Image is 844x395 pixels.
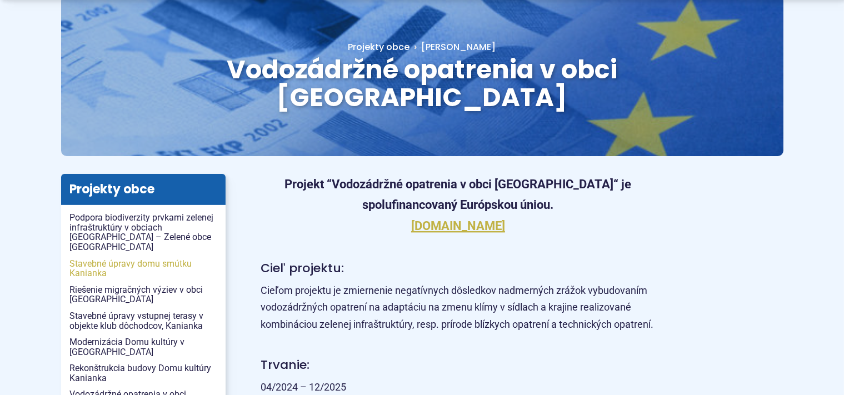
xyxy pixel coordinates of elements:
[70,360,217,386] span: Rekonštrukcia budovy Domu kultúry Kanianka
[422,41,496,53] span: [PERSON_NAME]
[261,356,310,373] span: Trvanie:
[70,308,217,334] span: Stavebné úpravy vstupnej terasy v objekte klub dôchodcov, Kanianka
[61,209,226,255] a: Podpora biodiverzity prvkami zelenej infraštruktúry v obciach [GEOGRAPHIC_DATA] – Zelené obce [GE...
[61,256,226,282] a: Stavebné úpravy domu smútku Kanianka
[227,52,617,116] span: Vodozádržné opatrenia v obci [GEOGRAPHIC_DATA]
[61,282,226,308] a: Riešenie migračných výziev v obci [GEOGRAPHIC_DATA]
[410,41,496,53] a: [PERSON_NAME]
[348,41,410,53] a: Projekty obce
[261,259,344,277] span: Cieľ projektu:
[61,360,226,386] a: Rekonštrukcia budovy Domu kultúry Kanianka
[70,334,217,360] span: Modernizácia Domu kultúry v [GEOGRAPHIC_DATA]
[261,282,656,333] p: Cieľom projektu je zmiernenie negatívnych dôsledkov nadmerných zrážok vybudovaním vodozádržných o...
[70,282,217,308] span: Riešenie migračných výziev v obci [GEOGRAPHIC_DATA]
[70,209,217,255] span: Podpora biodiverzity prvkami zelenej infraštruktúry v obciach [GEOGRAPHIC_DATA] – Zelené obce [GE...
[61,174,226,205] h3: Projekty obce
[70,256,217,282] span: Stavebné úpravy domu smútku Kanianka
[61,334,226,360] a: Modernizácia Domu kultúry v [GEOGRAPHIC_DATA]
[411,219,505,233] a: [DOMAIN_NAME]
[61,308,226,334] a: Stavebné úpravy vstupnej terasy v objekte klub dôchodcov, Kanianka
[285,177,632,233] strong: Projekt “Vodozádržné opatrenia v obci [GEOGRAPHIC_DATA]“ je spolufinancovaný Európskou úniou.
